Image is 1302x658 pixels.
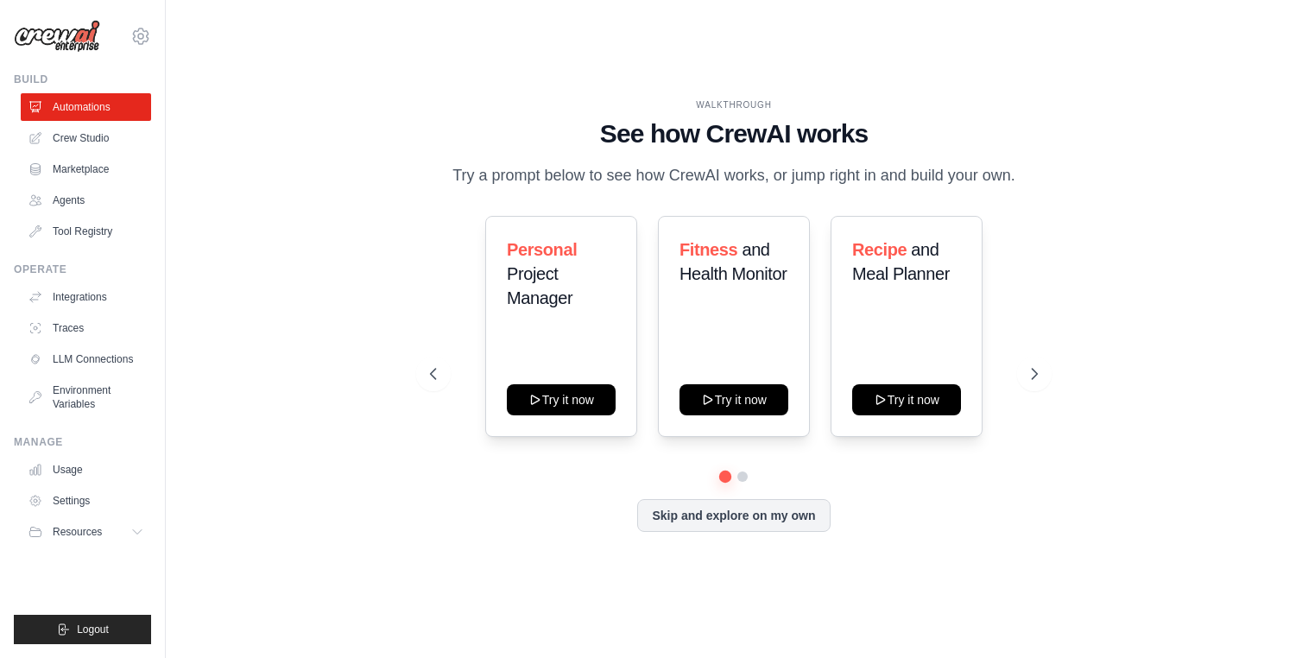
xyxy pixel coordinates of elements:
[14,73,151,86] div: Build
[507,384,616,415] button: Try it now
[430,98,1037,111] div: WALKTHROUGH
[507,240,577,259] span: Personal
[21,518,151,546] button: Resources
[21,376,151,418] a: Environment Variables
[14,20,100,53] img: Logo
[21,487,151,515] a: Settings
[21,155,151,183] a: Marketplace
[14,263,151,276] div: Operate
[679,240,737,259] span: Fitness
[53,525,102,539] span: Resources
[21,314,151,342] a: Traces
[507,264,572,307] span: Project Manager
[852,384,961,415] button: Try it now
[21,93,151,121] a: Automations
[21,345,151,373] a: LLM Connections
[637,499,830,532] button: Skip and explore on my own
[852,240,907,259] span: Recipe
[21,283,151,311] a: Integrations
[21,124,151,152] a: Crew Studio
[14,435,151,449] div: Manage
[430,118,1037,149] h1: See how CrewAI works
[21,218,151,245] a: Tool Registry
[21,456,151,484] a: Usage
[444,163,1024,188] p: Try a prompt below to see how CrewAI works, or jump right in and build your own.
[77,623,109,636] span: Logout
[679,384,788,415] button: Try it now
[21,187,151,214] a: Agents
[14,615,151,644] button: Logout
